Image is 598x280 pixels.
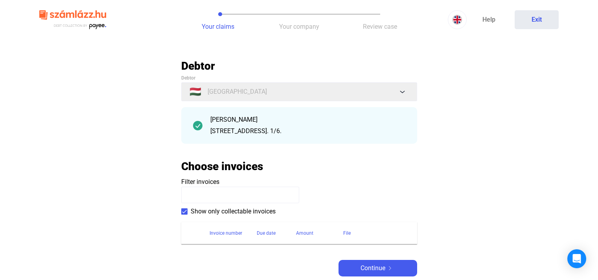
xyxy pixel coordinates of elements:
span: Review case [363,23,397,30]
h2: Debtor [181,59,417,73]
div: Amount [296,228,343,238]
div: Amount [296,228,313,238]
span: Debtor [181,75,195,81]
span: 🇭🇺 [190,87,201,96]
img: EN [453,15,462,24]
span: [GEOGRAPHIC_DATA] [208,87,267,96]
button: Exit [515,10,559,29]
span: Filter invoices [181,178,219,185]
img: szamlazzhu-logo [39,7,106,33]
div: Due date [257,228,296,238]
span: Continue [361,263,385,273]
span: Show only collectable invoices [191,207,276,216]
img: arrow-right-white [385,266,395,270]
div: Invoice number [210,228,242,238]
span: Your company [279,23,319,30]
div: [STREET_ADDRESS]. 1/6. [210,126,405,136]
div: Open Intercom Messenger [567,249,586,268]
div: Due date [257,228,276,238]
a: Help [467,10,511,29]
div: File [343,228,408,238]
button: Continuearrow-right-white [339,260,417,276]
img: checkmark-darker-green-circle [193,121,202,130]
div: Invoice number [210,228,257,238]
div: File [343,228,351,238]
button: 🇭🇺[GEOGRAPHIC_DATA] [181,82,417,101]
span: Your claims [202,23,234,30]
button: EN [448,10,467,29]
h2: Choose invoices [181,159,263,173]
div: [PERSON_NAME] [210,115,405,124]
